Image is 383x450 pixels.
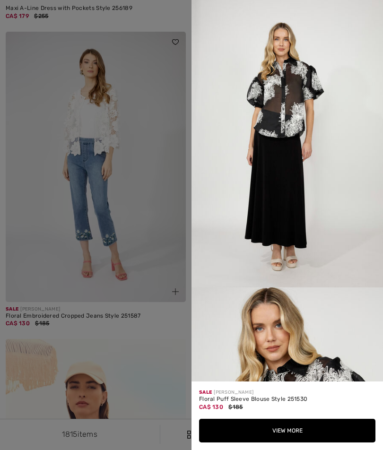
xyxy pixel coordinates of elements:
button: View More [199,419,375,442]
span: Sale [199,389,212,395]
span: $185 [228,404,243,410]
div: Floral Puff Sleeve Blouse Style 251530 [199,396,375,403]
div: [PERSON_NAME] [199,389,375,396]
span: CA$ 130 [199,404,223,410]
